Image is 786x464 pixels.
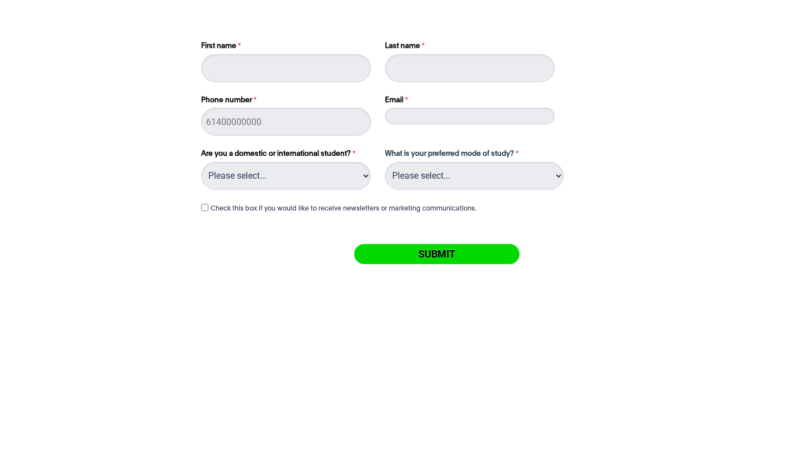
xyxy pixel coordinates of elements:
input: Phone number [201,108,371,136]
input: Last name [385,54,555,82]
span: What is your preferred mode of study? [385,150,514,157]
input: Email [385,108,555,125]
select: Are you a domestic or international student? [201,162,371,190]
label: Check this box if you would like to receive newsletters or marketing communications. [211,204,477,213]
label: Phone number [201,95,374,108]
label: First name [201,41,374,54]
label: Are you a domestic or international student? [201,149,374,162]
label: Last name [385,41,558,54]
input: Submit [354,244,520,264]
select: What is your preferred mode of study? [385,162,564,190]
label: Email [385,95,558,108]
input: First name [201,54,371,82]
